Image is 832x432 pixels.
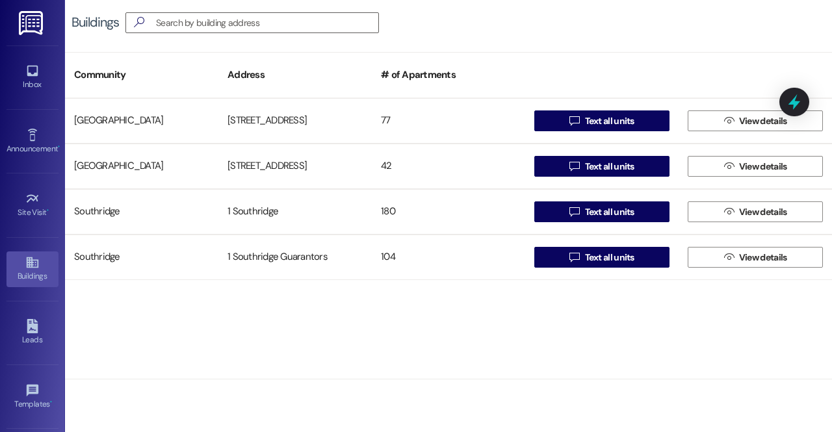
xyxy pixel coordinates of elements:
[6,60,58,95] a: Inbox
[569,161,579,172] i: 
[534,110,669,131] button: Text all units
[19,11,45,35] img: ResiDesk Logo
[534,156,669,177] button: Text all units
[372,59,525,91] div: # of Apartments
[569,116,579,126] i: 
[47,206,49,215] span: •
[6,379,58,414] a: Templates •
[218,199,372,225] div: 1 Southridge
[569,252,579,262] i: 
[372,244,525,270] div: 104
[724,161,734,172] i: 
[6,251,58,286] a: Buildings
[218,108,372,134] div: [STREET_ADDRESS]
[65,244,218,270] div: Southridge
[688,110,823,131] button: View details
[585,160,634,173] span: Text all units
[534,247,669,268] button: Text all units
[65,108,218,134] div: [GEOGRAPHIC_DATA]
[129,16,149,29] i: 
[585,114,634,128] span: Text all units
[218,59,372,91] div: Address
[218,153,372,179] div: [STREET_ADDRESS]
[372,199,525,225] div: 180
[739,205,787,219] span: View details
[739,160,787,173] span: View details
[534,201,669,222] button: Text all units
[585,251,634,264] span: Text all units
[569,207,579,217] i: 
[6,188,58,223] a: Site Visit •
[372,108,525,134] div: 77
[739,251,787,264] span: View details
[724,116,734,126] i: 
[724,252,734,262] i: 
[71,16,119,29] div: Buildings
[65,59,218,91] div: Community
[58,142,60,151] span: •
[218,244,372,270] div: 1 Southridge Guarantors
[65,199,218,225] div: Southridge
[6,315,58,350] a: Leads
[156,14,378,32] input: Search by building address
[372,153,525,179] div: 42
[688,247,823,268] button: View details
[688,156,823,177] button: View details
[724,207,734,217] i: 
[688,201,823,222] button: View details
[65,153,218,179] div: [GEOGRAPHIC_DATA]
[585,205,634,219] span: Text all units
[50,398,52,407] span: •
[739,114,787,128] span: View details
